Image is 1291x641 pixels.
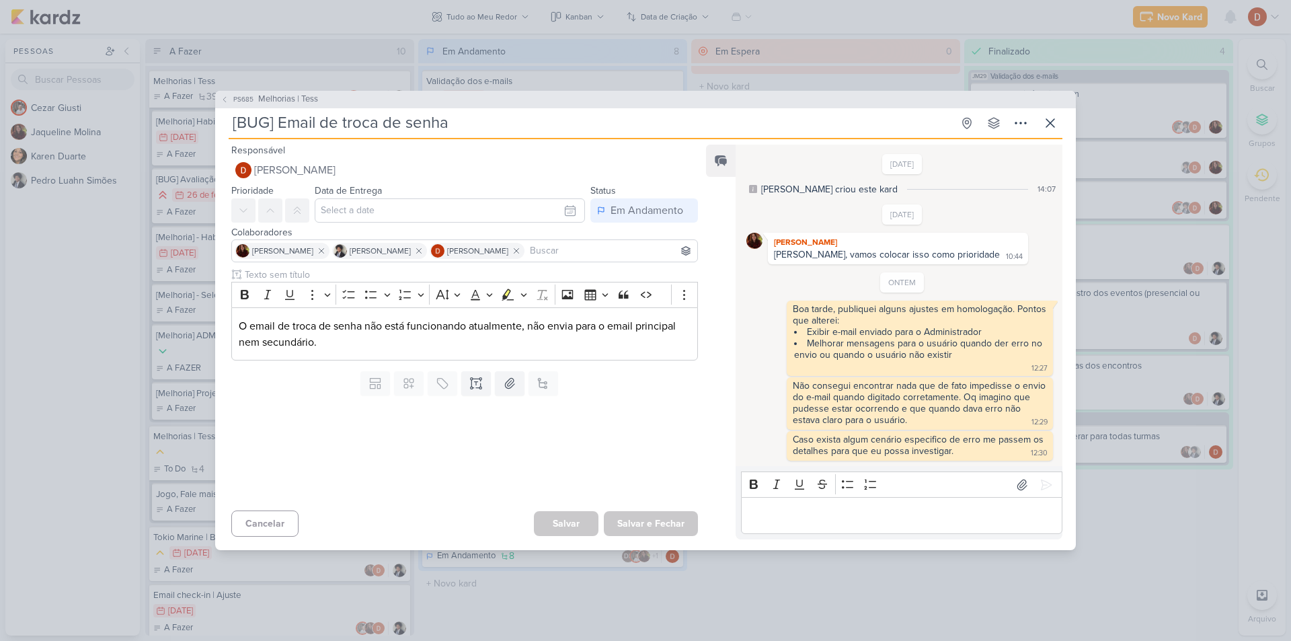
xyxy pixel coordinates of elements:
[235,162,251,178] img: Davi Elias Teixeira
[793,434,1046,457] div: Caso exista algum cenário especifico de erro me passem os detalhes para que eu possa investigar.
[1031,417,1048,428] div: 12:29
[1038,183,1056,195] div: 14:07
[315,185,382,196] label: Data de Entrega
[242,268,698,282] input: Texto sem título
[1031,448,1048,459] div: 12:30
[231,282,698,308] div: Editor toolbar
[231,225,698,239] div: Colaboradores
[231,158,698,182] button: [PERSON_NAME]
[231,511,299,537] button: Cancelar
[236,244,249,258] img: Jaqueline Molina
[1006,252,1023,262] div: 10:44
[350,245,411,257] span: [PERSON_NAME]
[254,162,336,178] span: [PERSON_NAME]
[590,198,698,223] button: Em Andamento
[741,472,1062,498] div: Editor toolbar
[761,182,898,196] div: [PERSON_NAME] criou este kard
[774,249,1000,260] div: [PERSON_NAME], vamos colocar isso como prioridade
[527,243,695,259] input: Buscar
[447,245,508,257] span: [PERSON_NAME]
[231,307,698,361] div: Editor editing area: main
[611,202,683,219] div: Em Andamento
[229,111,952,135] input: Kard Sem Título
[771,235,1025,249] div: [PERSON_NAME]
[794,338,1047,361] li: Melhorar mensagens para o usuário quando der erro no envio ou quando o usuário não existir
[239,318,691,350] p: O email de troca de senha não está funcionando atualmente, não envia para o email principal nem s...
[746,233,762,249] img: Jaqueline Molina
[231,185,274,196] label: Prioridade
[431,244,444,258] img: Davi Elias Teixeira
[794,326,1047,338] li: Exibir e-mail enviado para o Administrador
[590,185,616,196] label: Status
[252,245,313,257] span: [PERSON_NAME]
[221,93,318,106] button: PS685 Melhorias | Tess
[315,198,585,223] input: Select a date
[334,244,347,258] img: Pedro Luahn Simões
[231,94,256,104] span: PS685
[231,145,285,156] label: Responsável
[258,93,318,106] span: Melhorias | Tess
[793,303,1047,326] div: Boa tarde, publiquei alguns ajustes em homologação. Pontos que alterei:
[1031,363,1048,374] div: 12:27
[793,380,1048,426] div: Não consegui encontrar nada que de fato impedisse o envio do e-mail quando digitado corretamente....
[741,497,1062,534] div: Editor editing area: main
